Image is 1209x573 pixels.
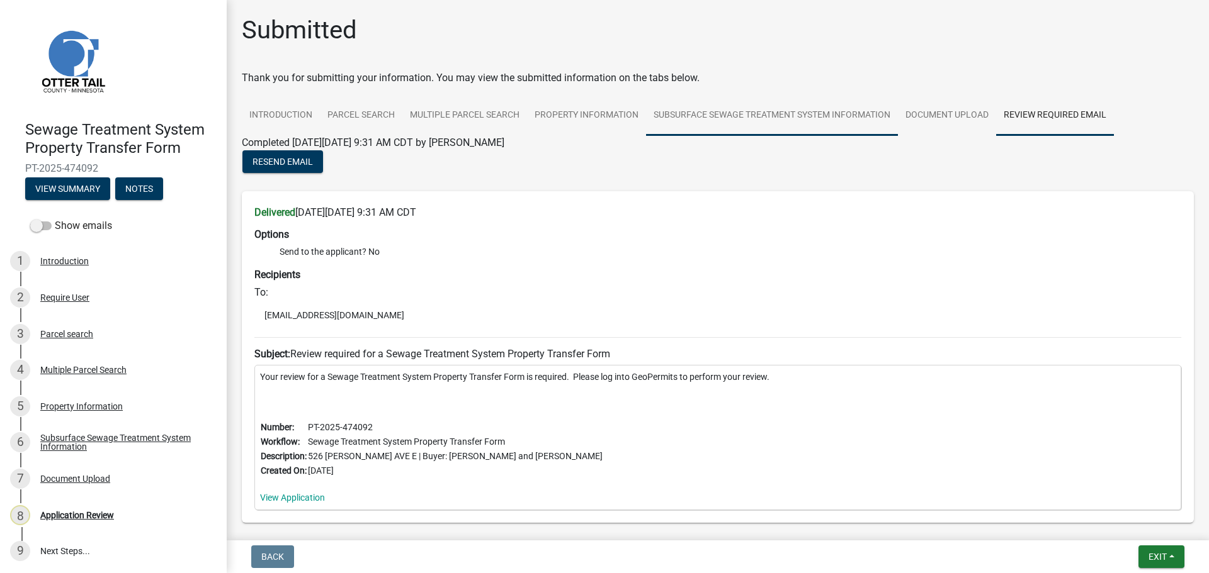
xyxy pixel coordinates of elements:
h1: Submitted [242,15,357,45]
span: Back [261,552,284,562]
div: 6 [10,432,30,452]
td: PT-2025-474092 [307,420,603,435]
button: Notes [115,177,163,200]
button: Exit [1138,545,1184,568]
b: Created On: [261,465,307,476]
b: Workflow: [261,437,300,447]
button: Back [251,545,294,568]
a: Multiple Parcel Search [402,96,527,136]
b: Description: [261,451,307,461]
wm-modal-confirm: Summary [25,184,110,194]
div: 8 [10,505,30,525]
span: Completed [DATE][DATE] 9:31 AM CDT by [PERSON_NAME] [242,136,504,148]
div: 1 [10,251,30,271]
td: [DATE] [307,464,603,478]
td: Sewage Treatment System Property Transfer Form [307,435,603,449]
a: Introduction [242,96,320,136]
span: Resend Email [253,157,313,167]
b: Number: [261,422,294,432]
h6: [DATE][DATE] 9:31 AM CDT [254,206,1181,218]
li: [EMAIL_ADDRESS][DOMAIN_NAME] [254,306,1181,325]
div: 3 [10,324,30,344]
div: 4 [10,360,30,380]
div: Subsurface Sewage Treatment System Information [40,433,207,451]
span: Exit [1149,552,1167,562]
div: 5 [10,396,30,416]
div: Thank you for submitting your information. You may view the submitted information on the tabs below. [242,70,1194,86]
span: PT-2025-474092 [25,162,201,174]
label: Show emails [30,218,112,233]
li: Send to the applicant? No [280,245,1181,259]
a: View Application [260,492,325,503]
h4: Sewage Treatment System Property Transfer Form [25,121,217,157]
strong: Recipients [254,269,300,281]
p: Your review for a Sewage Treatment System Property Transfer Form is required. Please log into Geo... [260,370,1176,384]
a: Subsurface Sewage Treatment System Information [646,96,898,136]
button: View Summary [25,177,110,200]
td: 526 [PERSON_NAME] AVE E | Buyer: [PERSON_NAME] and [PERSON_NAME] [307,449,603,464]
div: Document Upload [40,474,110,483]
a: Parcel search [320,96,402,136]
a: Review Required Email [996,96,1114,136]
img: Otter Tail County, Minnesota [25,13,120,108]
strong: Delivered [254,206,295,218]
div: Introduction [40,257,89,265]
div: Property Information [40,402,123,411]
div: 7 [10,469,30,489]
button: Resend Email [242,150,323,173]
a: Property Information [527,96,646,136]
strong: Subject: [254,348,290,360]
div: Require User [40,293,89,302]
h6: Review required for a Sewage Treatment System Property Transfer Form [254,348,1181,360]
div: 9 [10,541,30,561]
h6: To: [254,286,1181,298]
a: Document Upload [898,96,996,136]
div: Multiple Parcel Search [40,365,127,374]
div: Application Review [40,511,114,520]
wm-modal-confirm: Notes [115,184,163,194]
strong: Options [254,228,289,240]
div: Parcel search [40,330,93,338]
div: 2 [10,287,30,308]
